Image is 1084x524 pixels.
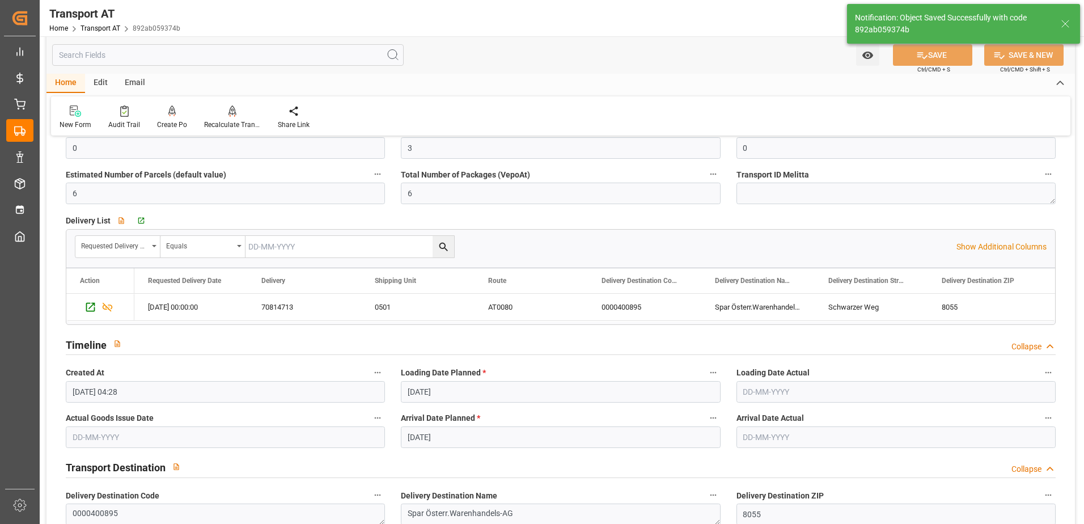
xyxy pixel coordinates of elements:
button: View description [107,333,128,354]
input: DD-MM-YYYY [401,426,720,448]
button: open menu [160,236,245,257]
div: Press SPACE to select this row. [66,294,134,321]
div: Recalculate Transport Costs [204,120,261,130]
div: Create Po [157,120,187,130]
span: Loading Date Planned [401,367,486,379]
button: open menu [75,236,160,257]
button: SAVE & NEW [984,44,1064,66]
input: DD-MM-YYYY [736,426,1056,448]
button: Estimated Number of Parcels (default value) [370,167,385,181]
div: Collapse [1011,341,1041,353]
span: Delivery Destination ZIP [942,277,1014,285]
button: Delivery Destination ZIP [1041,488,1056,502]
div: Transport AT [49,5,180,22]
div: Notification: Object Saved Successfully with code 892ab059374b [855,12,1050,36]
button: Created At [370,365,385,380]
span: Delivery [261,277,285,285]
div: Spar Österr.Warenhandels-AG [701,294,815,320]
span: Transport ID Melitta [736,169,809,181]
button: Loading Date Actual [1041,365,1056,380]
a: Transport AT [81,24,120,32]
div: Audit Trail [108,120,140,130]
div: Requested Delivery Date [81,238,148,251]
span: Requested Delivery Date [148,277,221,285]
span: Delivery Destination Code [66,490,159,502]
div: Share Link [278,120,310,130]
span: Actual Goods Issue Date [66,412,154,424]
span: Delivery Destination ZIP [736,490,824,502]
input: DD-MM-YYYY HH:MM [66,381,385,403]
p: Show Additional Columns [956,241,1047,253]
div: 70814713 [248,294,361,320]
div: Action [80,277,100,285]
span: Estimated Number of Parcels (default value) [66,169,226,181]
h2: Transport Destination [66,460,166,475]
button: Loading Date Planned * [706,365,721,380]
div: 0501 [361,294,475,320]
input: Search Fields [52,44,404,66]
span: Delivery Destination Name [401,490,497,502]
div: Email [116,74,154,93]
input: DD-MM-YYYY [401,381,720,403]
button: search button [433,236,454,257]
button: Actual Goods Issue Date [370,411,385,425]
button: Total Number of Packages (VepoAt) [706,167,721,181]
span: Shipping Unit [375,277,416,285]
span: Total Number of Packages (VepoAt) [401,169,530,181]
span: Ctrl/CMD + Shift + S [1000,65,1050,74]
div: Equals [166,238,233,251]
div: AT0080 [475,294,588,320]
div: 8055 [928,294,1041,320]
span: Delivery Destination Code [602,277,677,285]
span: Arrival Date Planned [401,412,480,424]
div: Collapse [1011,463,1041,475]
button: open menu [856,44,879,66]
div: New Form [60,120,91,130]
button: SAVE [893,44,972,66]
div: Schwarzer Weg [815,294,928,320]
span: Delivery List [66,215,111,227]
h2: Timeline [66,337,107,353]
span: Arrival Date Actual [736,412,804,424]
div: 0000400895 [588,294,701,320]
button: View description [166,456,187,477]
button: Transport ID Melitta [1041,167,1056,181]
button: Delivery Destination Code [370,488,385,502]
div: Edit [85,74,116,93]
span: Delivery Destination Name [715,277,791,285]
span: Ctrl/CMD + S [917,65,950,74]
button: Delivery Destination Name [706,488,721,502]
div: Home [46,74,85,93]
span: Delivery Destination Street [828,277,904,285]
input: DD-MM-YYYY [66,426,385,448]
button: Arrival Date Actual [1041,411,1056,425]
input: DD-MM-YYYY [736,381,1056,403]
input: DD-MM-YYYY [245,236,454,257]
a: Home [49,24,68,32]
span: Created At [66,367,104,379]
span: Route [488,277,506,285]
div: [DATE] 00:00:00 [134,294,248,320]
span: Loading Date Actual [736,367,810,379]
button: Arrival Date Planned * [706,411,721,425]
